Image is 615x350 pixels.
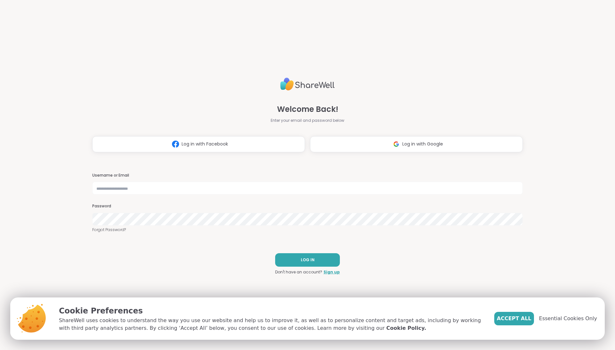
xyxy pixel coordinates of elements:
[271,118,344,123] span: Enter your email and password below
[92,173,523,178] h3: Username or Email
[59,305,484,317] p: Cookie Preferences
[275,269,322,275] span: Don't have an account?
[494,312,534,325] button: Accept All
[402,141,443,147] span: Log in with Google
[92,227,523,233] a: Forgot Password?
[497,315,531,322] span: Accept All
[386,324,426,332] a: Cookie Policy.
[275,253,340,267] button: LOG IN
[280,75,335,93] img: ShareWell Logo
[277,104,338,115] span: Welcome Back!
[324,269,340,275] a: Sign up
[301,257,315,263] span: LOG IN
[92,136,305,152] button: Log in with Facebook
[92,204,523,209] h3: Password
[169,138,182,150] img: ShareWell Logomark
[390,138,402,150] img: ShareWell Logomark
[59,317,484,332] p: ShareWell uses cookies to understand the way you use our website and help us to improve it, as we...
[182,141,228,147] span: Log in with Facebook
[539,315,597,322] span: Essential Cookies Only
[310,136,523,152] button: Log in with Google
